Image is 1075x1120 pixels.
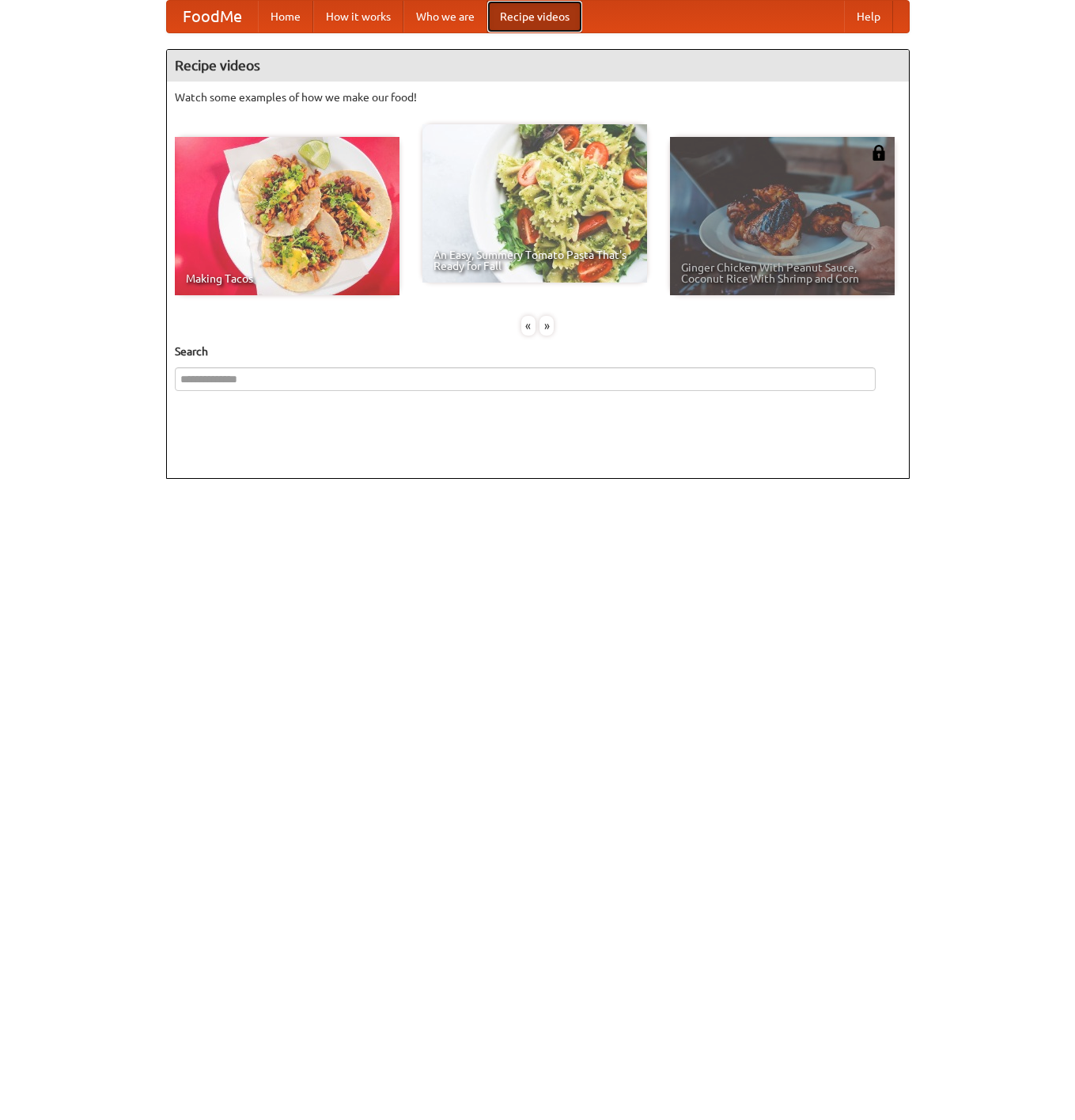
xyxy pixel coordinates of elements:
img: 483408.png [871,145,887,161]
div: « [521,316,536,336]
div: » [539,316,554,336]
a: Help [844,1,893,32]
a: Recipe videos [487,1,582,32]
p: Watch some examples of how we make our food! [175,89,901,105]
h4: Recipe videos [167,50,909,82]
a: Making Tacos [175,137,399,295]
span: Making Tacos [186,273,388,284]
a: An Easy, Summery Tomato Pasta That's Ready for Fall [422,124,647,283]
a: How it works [313,1,403,32]
span: An Easy, Summery Tomato Pasta That's Ready for Fall [433,249,636,271]
a: Home [258,1,313,32]
h5: Search [175,344,901,359]
a: FoodMe [167,1,258,32]
a: Who we are [403,1,487,32]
